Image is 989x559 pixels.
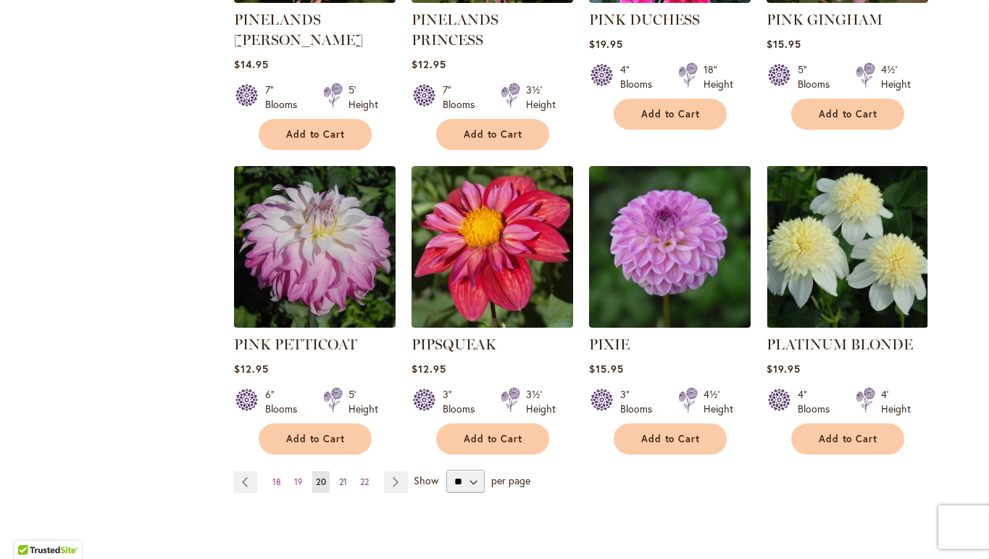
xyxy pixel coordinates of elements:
div: 4" Blooms [798,387,838,416]
div: 5" Blooms [798,62,838,91]
a: 22 [356,471,372,493]
a: PIXIE [589,336,630,353]
span: Add to Cart [464,433,523,445]
a: PINK DUCHESS [589,11,700,28]
div: 4½' Height [881,62,911,91]
a: 19 [291,471,306,493]
a: PINELANDS PRINCESS [412,11,498,49]
img: PIXIE [589,166,751,328]
div: 5' Height [349,387,378,416]
button: Add to Cart [614,423,727,455]
a: PINELANDS [PERSON_NAME] [234,11,363,49]
div: 4' Height [881,387,911,416]
div: 7" Blooms [265,83,306,112]
span: 21 [339,476,347,487]
div: 4½' Height [704,387,733,416]
div: 3" Blooms [620,387,661,416]
a: PINK PETTICOAT [234,336,357,353]
a: PIPSQUEAK [412,317,573,331]
div: 3½' Height [526,83,556,112]
img: PIPSQUEAK [412,166,573,328]
div: 7" Blooms [443,83,483,112]
button: Add to Cart [259,423,372,455]
span: Add to Cart [819,433,878,445]
a: 18 [269,471,285,493]
span: Add to Cart [286,128,346,141]
span: Show [414,473,438,487]
button: Add to Cart [259,119,372,150]
img: Pink Petticoat [234,166,396,328]
img: PLATINUM BLONDE [767,166,928,328]
div: 5' Height [349,83,378,112]
span: 22 [360,476,369,487]
span: $12.95 [412,362,446,376]
span: 20 [316,476,326,487]
div: 3" Blooms [443,387,483,416]
span: Add to Cart [641,108,701,120]
a: Pink Petticoat [234,317,396,331]
button: Add to Cart [436,119,549,150]
span: $12.95 [412,57,446,71]
span: Add to Cart [286,433,346,445]
span: per page [491,473,530,487]
span: $15.95 [589,362,624,376]
button: Add to Cart [791,423,904,455]
span: $19.95 [767,362,801,376]
span: 18 [272,476,281,487]
span: Add to Cart [464,128,523,141]
span: $15.95 [767,37,801,51]
a: PLATINUM BLONDE [767,336,913,353]
div: 4" Blooms [620,62,661,91]
a: PIPSQUEAK [412,336,496,353]
span: $14.95 [234,57,269,71]
button: Add to Cart [436,423,549,455]
span: Add to Cart [641,433,701,445]
a: 21 [335,471,351,493]
span: $12.95 [234,362,269,376]
iframe: Launch Accessibility Center [11,508,51,548]
div: 18" Height [704,62,733,91]
button: Add to Cart [614,99,727,130]
div: 6" Blooms [265,387,306,416]
a: PLATINUM BLONDE [767,317,928,331]
a: PIXIE [589,317,751,331]
a: PINK GINGHAM [767,11,882,28]
button: Add to Cart [791,99,904,130]
div: 3½' Height [526,387,556,416]
span: $19.95 [589,37,623,51]
span: Add to Cart [819,108,878,120]
span: 19 [294,476,303,487]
